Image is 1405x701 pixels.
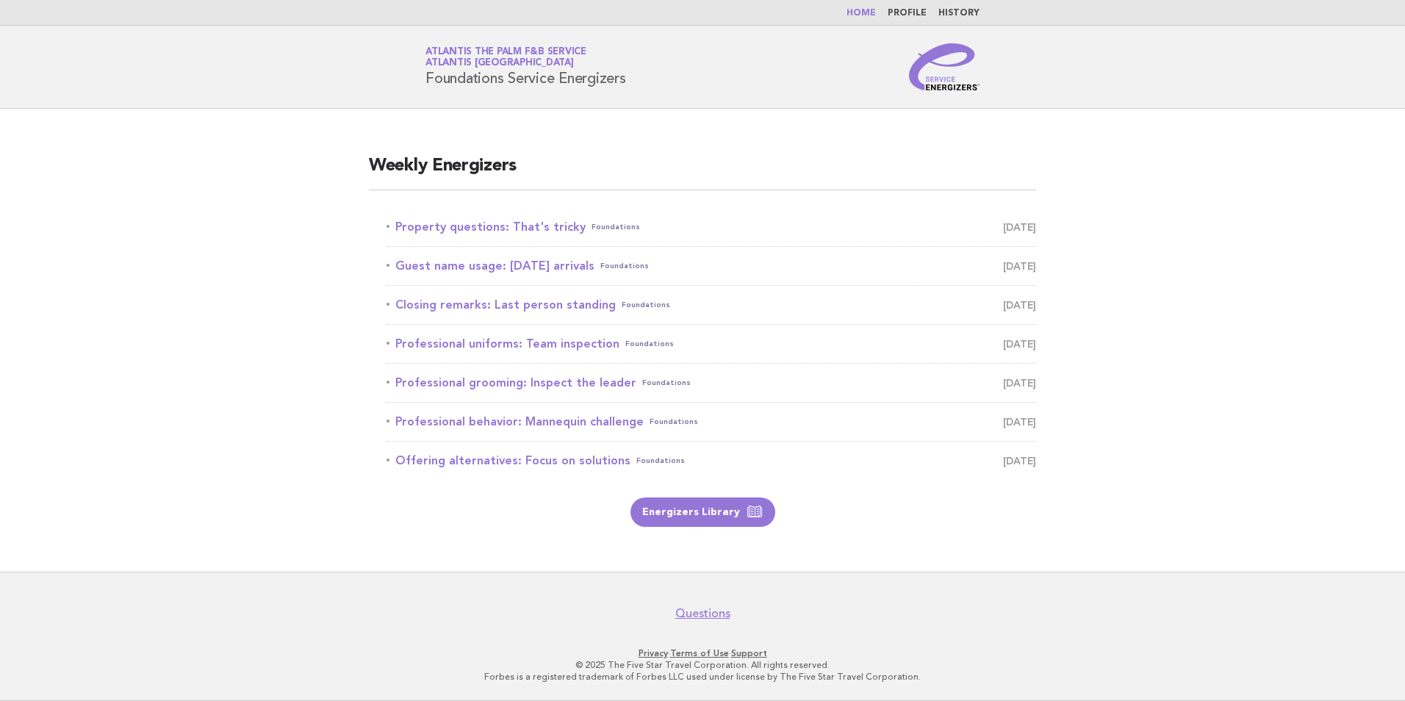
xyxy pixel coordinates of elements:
[888,9,927,18] a: Profile
[387,373,1036,393] a: Professional grooming: Inspect the leaderFoundations [DATE]
[592,217,640,237] span: Foundations
[253,659,1152,671] p: © 2025 The Five Star Travel Corporation. All rights reserved.
[387,295,1036,315] a: Closing remarks: Last person standingFoundations [DATE]
[630,497,775,527] a: Energizers Library
[622,295,670,315] span: Foundations
[1003,373,1036,393] span: [DATE]
[1003,450,1036,471] span: [DATE]
[636,450,685,471] span: Foundations
[425,47,586,68] a: Atlantis the Palm F&B ServiceAtlantis [GEOGRAPHIC_DATA]
[387,450,1036,471] a: Offering alternatives: Focus on solutionsFoundations [DATE]
[253,671,1152,683] p: Forbes is a registered trademark of Forbes LLC used under license by The Five Star Travel Corpora...
[847,9,876,18] a: Home
[425,59,574,68] span: Atlantis [GEOGRAPHIC_DATA]
[909,43,980,90] img: Service Energizers
[387,334,1036,354] a: Professional uniforms: Team inspectionFoundations [DATE]
[369,154,1036,190] h2: Weekly Energizers
[731,648,767,658] a: Support
[639,648,668,658] a: Privacy
[387,411,1036,432] a: Professional behavior: Mannequin challengeFoundations [DATE]
[1003,334,1036,354] span: [DATE]
[1003,411,1036,432] span: [DATE]
[675,606,730,621] a: Questions
[1003,256,1036,276] span: [DATE]
[600,256,649,276] span: Foundations
[1003,295,1036,315] span: [DATE]
[642,373,691,393] span: Foundations
[387,256,1036,276] a: Guest name usage: [DATE] arrivalsFoundations [DATE]
[670,648,729,658] a: Terms of Use
[387,217,1036,237] a: Property questions: That's trickyFoundations [DATE]
[938,9,980,18] a: History
[425,48,626,86] h1: Foundations Service Energizers
[650,411,698,432] span: Foundations
[253,647,1152,659] p: · ·
[625,334,674,354] span: Foundations
[1003,217,1036,237] span: [DATE]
